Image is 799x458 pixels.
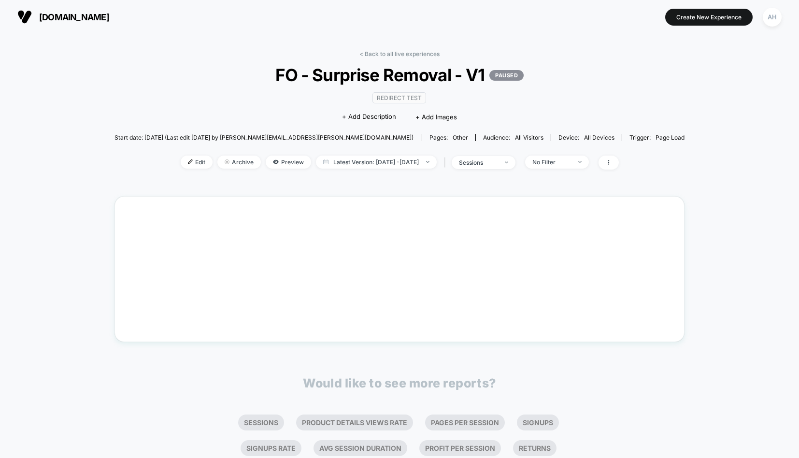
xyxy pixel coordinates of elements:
img: end [426,161,429,163]
li: Profit Per Session [419,440,501,456]
span: | [442,156,452,170]
li: Avg Session Duration [314,440,407,456]
span: + Add Description [342,112,396,122]
div: AH [763,8,782,27]
img: edit [188,159,193,164]
span: Edit [181,156,213,169]
div: Audience: [483,134,543,141]
button: [DOMAIN_NAME] [14,9,112,25]
span: + Add Images [415,113,457,121]
img: calendar [323,159,328,164]
div: Trigger: [629,134,685,141]
li: Signups Rate [241,440,301,456]
span: [DOMAIN_NAME] [39,12,109,22]
span: all devices [584,134,614,141]
span: Page Load [656,134,685,141]
span: Device: [551,134,622,141]
img: end [505,161,508,163]
button: AH [760,7,785,27]
span: other [453,134,468,141]
span: Latest Version: [DATE] - [DATE] [316,156,437,169]
div: sessions [459,159,498,166]
li: Returns [513,440,556,456]
span: All Visitors [515,134,543,141]
img: end [578,161,582,163]
img: Visually logo [17,10,32,24]
span: Preview [266,156,311,169]
li: Product Details Views Rate [296,415,413,430]
div: Pages: [429,134,468,141]
span: Redirect Test [372,92,426,103]
span: FO - Surprise Removal - V1 [143,65,656,85]
li: Sessions [238,415,284,430]
li: Pages Per Session [425,415,505,430]
li: Signups [517,415,559,430]
span: Start date: [DATE] (Last edit [DATE] by [PERSON_NAME][EMAIL_ADDRESS][PERSON_NAME][DOMAIN_NAME]) [114,134,414,141]
span: Archive [217,156,261,169]
img: end [225,159,229,164]
div: No Filter [532,158,571,166]
p: Would like to see more reports? [303,376,496,390]
p: PAUSED [489,70,524,81]
a: < Back to all live experiences [359,50,440,57]
button: Create New Experience [665,9,753,26]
